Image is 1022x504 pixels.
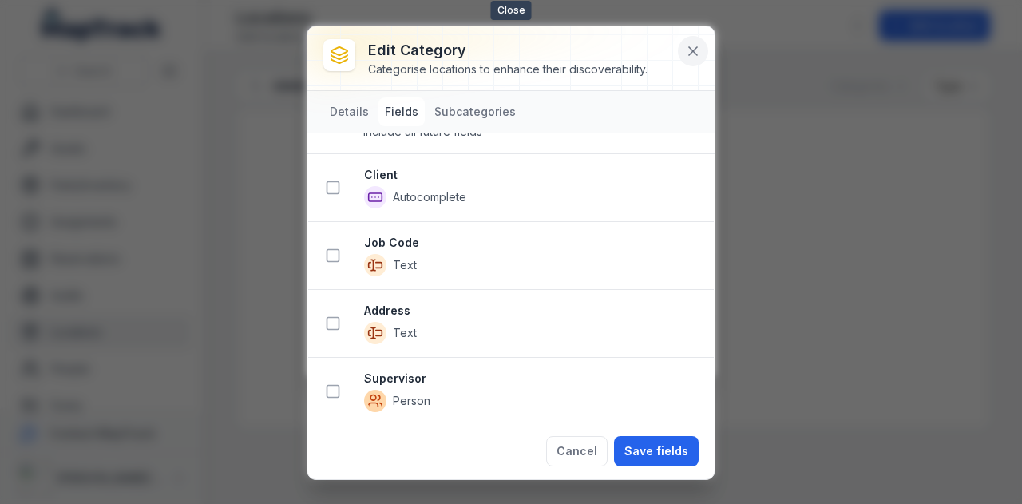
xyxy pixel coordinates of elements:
[364,235,701,251] strong: Job Code
[428,97,522,126] button: Subcategories
[368,39,648,62] h3: Edit category
[378,97,425,126] button: Fields
[364,167,701,183] strong: Client
[368,62,648,77] div: Categorise locations to enhance their discoverability.
[364,371,701,387] strong: Supervisor
[393,325,417,341] span: Text
[323,97,375,126] button: Details
[491,1,532,20] span: Close
[393,393,430,409] span: Person
[393,257,417,273] span: Text
[546,436,608,466] button: Cancel
[364,303,701,319] strong: Address
[393,189,466,205] span: Autocomplete
[614,436,699,466] button: Save fields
